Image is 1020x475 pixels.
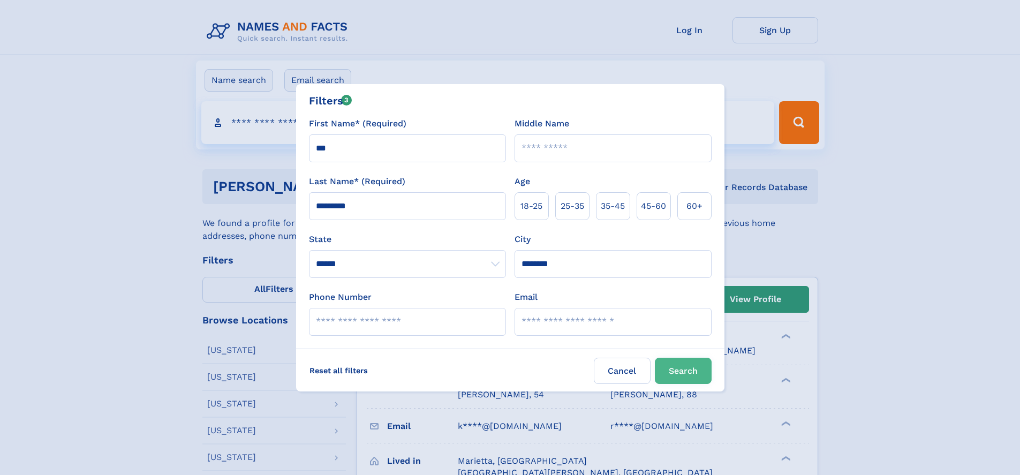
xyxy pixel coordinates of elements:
[515,291,538,304] label: Email
[515,233,531,246] label: City
[641,200,666,213] span: 45‑60
[515,117,569,130] label: Middle Name
[309,117,406,130] label: First Name* (Required)
[686,200,702,213] span: 60+
[303,358,375,383] label: Reset all filters
[309,291,372,304] label: Phone Number
[520,200,542,213] span: 18‑25
[309,233,506,246] label: State
[561,200,584,213] span: 25‑35
[594,358,651,384] label: Cancel
[515,175,530,188] label: Age
[601,200,625,213] span: 35‑45
[309,93,352,109] div: Filters
[655,358,712,384] button: Search
[309,175,405,188] label: Last Name* (Required)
